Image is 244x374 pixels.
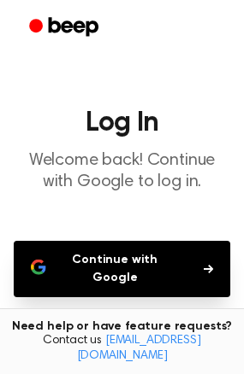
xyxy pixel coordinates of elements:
[10,334,234,364] span: Contact us
[14,241,230,297] button: Continue with Google
[77,335,201,362] a: [EMAIL_ADDRESS][DOMAIN_NAME]
[14,150,230,193] p: Welcome back! Continue with Google to log in.
[14,109,230,137] h1: Log In
[17,11,114,44] a: Beep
